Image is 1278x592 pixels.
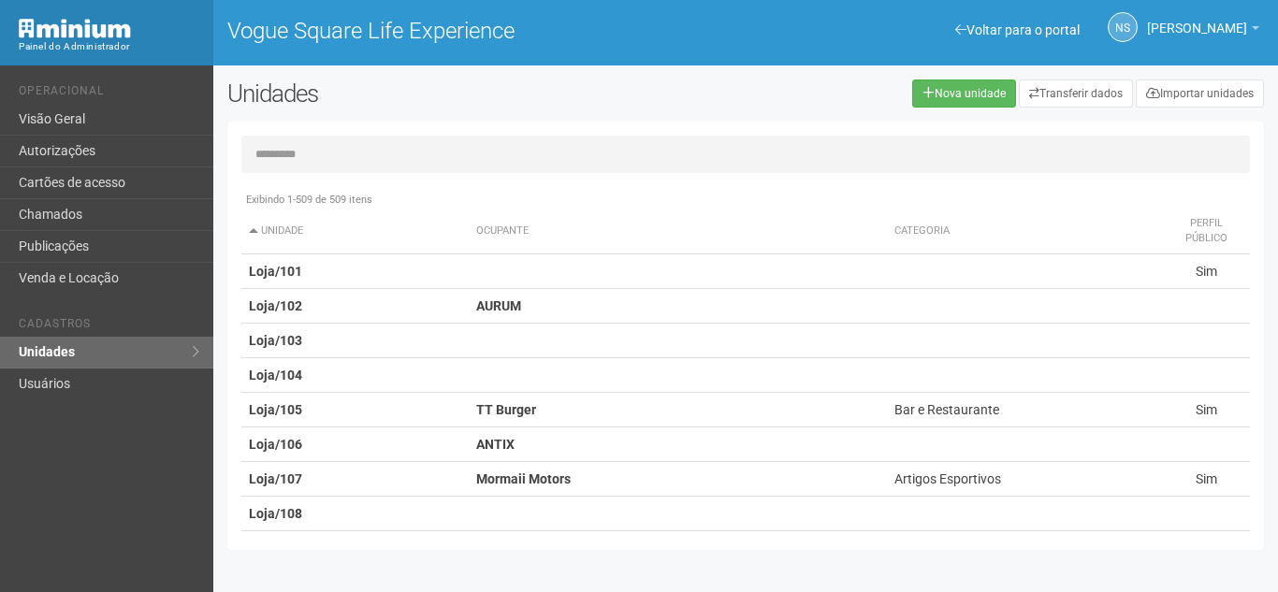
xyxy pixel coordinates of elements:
[1147,23,1259,38] a: [PERSON_NAME]
[19,84,199,104] li: Operacional
[1136,79,1264,108] a: Importar unidades
[955,22,1080,37] a: Voltar para o portal
[1196,264,1217,279] span: Sim
[1019,79,1133,108] a: Transferir dados
[887,393,1164,427] td: Bar e Restaurante
[1196,471,1217,486] span: Sim
[887,209,1164,254] th: Categoria: activate to sort column ascending
[476,471,571,486] strong: Mormaii Motors
[249,437,302,452] strong: Loja/106
[1163,209,1250,254] th: Perfil público: activate to sort column ascending
[241,192,1250,209] div: Exibindo 1-509 de 509 itens
[227,79,643,108] h2: Unidades
[1147,3,1247,36] span: Nicolle Silva
[249,506,302,521] strong: Loja/108
[912,79,1016,108] a: Nova unidade
[249,402,302,417] strong: Loja/105
[249,298,302,313] strong: Loja/102
[249,333,302,348] strong: Loja/103
[19,317,199,337] li: Cadastros
[1108,12,1138,42] a: NS
[241,209,470,254] th: Unidade: activate to sort column descending
[249,368,302,383] strong: Loja/104
[19,38,199,55] div: Painel do Administrador
[227,19,732,43] h1: Vogue Square Life Experience
[19,19,131,38] img: Minium
[887,462,1164,497] td: Artigos Esportivos
[249,264,302,279] strong: Loja/101
[476,437,515,452] strong: ANTIX
[469,209,887,254] th: Ocupante: activate to sort column ascending
[249,471,302,486] strong: Loja/107
[1196,402,1217,417] span: Sim
[476,402,536,417] strong: TT Burger
[476,298,521,313] strong: AURUM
